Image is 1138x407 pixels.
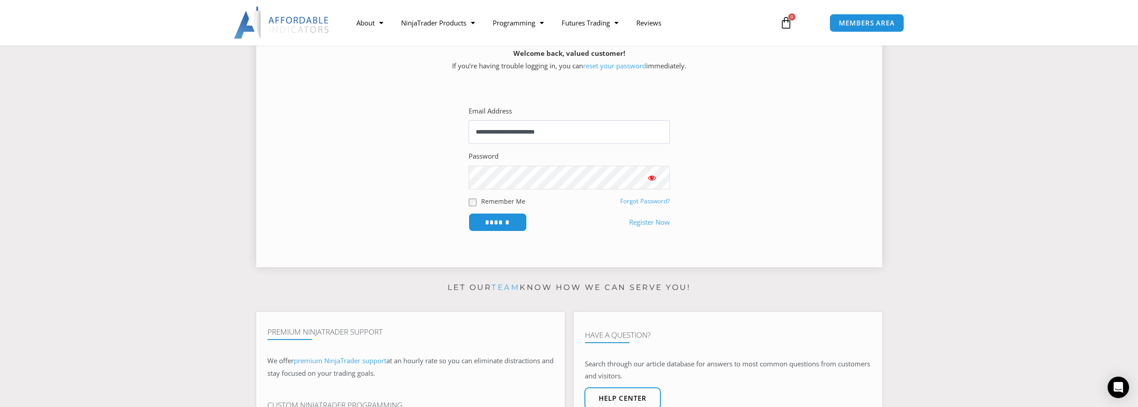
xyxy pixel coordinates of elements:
[629,216,670,229] a: Register Now
[839,20,895,26] span: MEMBERS AREA
[347,13,770,33] nav: Menu
[583,61,646,70] a: reset your password
[491,283,520,292] a: team
[469,150,499,163] label: Password
[585,331,871,340] h4: Have A Question?
[392,13,484,33] a: NinjaTrader Products
[294,356,386,365] a: premium NinjaTrader support
[347,13,392,33] a: About
[513,49,625,58] strong: Welcome back, valued customer!
[256,281,882,295] p: Let our know how we can serve you!
[234,7,330,39] img: LogoAI | Affordable Indicators – NinjaTrader
[1108,377,1129,398] div: Open Intercom Messenger
[620,197,670,205] a: Forgot Password?
[267,356,294,365] span: We offer
[484,13,553,33] a: Programming
[788,13,795,21] span: 0
[627,13,670,33] a: Reviews
[481,197,525,206] label: Remember Me
[272,47,867,72] p: If you’re having trouble logging in, you can immediately.
[599,395,647,402] span: Help center
[634,166,670,189] button: Show password
[829,14,904,32] a: MEMBERS AREA
[766,10,806,36] a: 0
[267,327,554,336] h4: Premium NinjaTrader Support
[267,356,554,378] span: at an hourly rate so you can eliminate distractions and stay focused on your trading goals.
[469,105,512,117] label: Email Address
[553,13,627,33] a: Futures Trading
[585,358,871,383] p: Search through our article database for answers to most common questions from customers and visit...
